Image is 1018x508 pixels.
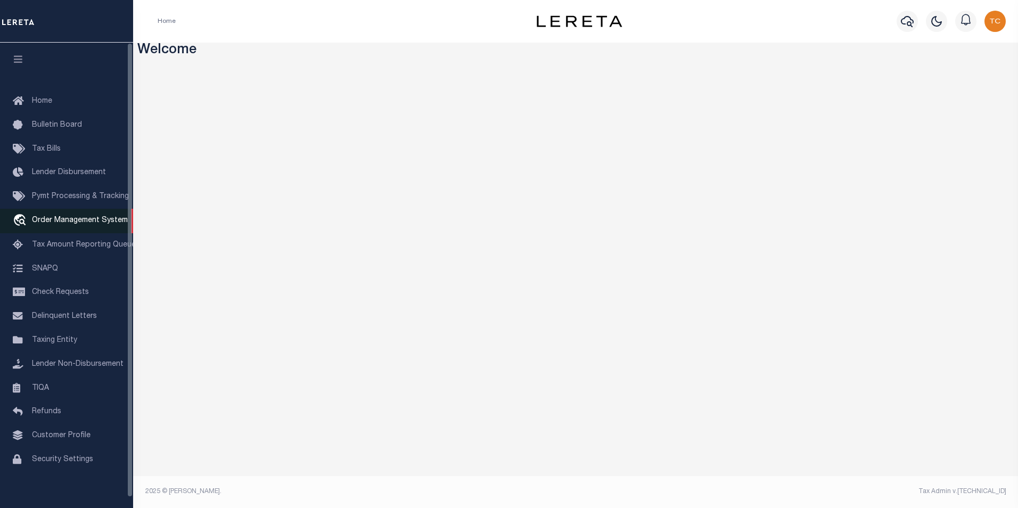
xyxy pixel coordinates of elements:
span: Refunds [32,408,61,415]
div: Tax Admin v.[TECHNICAL_ID] [584,487,1006,496]
span: Home [32,97,52,105]
span: SNAPQ [32,265,58,272]
span: Delinquent Letters [32,313,97,320]
span: Lender Disbursement [32,169,106,176]
span: Tax Bills [32,145,61,153]
span: Tax Amount Reporting Queue [32,241,136,249]
span: Lender Non-Disbursement [32,360,124,368]
i: travel_explore [13,214,30,228]
div: 2025 © [PERSON_NAME]. [137,487,576,496]
span: TIQA [32,384,49,391]
li: Home [158,17,176,26]
span: Customer Profile [32,432,91,439]
span: Check Requests [32,289,89,296]
h3: Welcome [137,43,1014,59]
span: Pymt Processing & Tracking [32,193,129,200]
img: logo-dark.svg [537,15,622,27]
span: Taxing Entity [32,337,77,344]
span: Order Management System [32,217,128,224]
span: Security Settings [32,456,93,463]
span: Bulletin Board [32,121,82,129]
img: svg+xml;base64,PHN2ZyB4bWxucz0iaHR0cDovL3d3dy53My5vcmcvMjAwMC9zdmciIHBvaW50ZXItZXZlbnRzPSJub25lIi... [984,11,1006,32]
